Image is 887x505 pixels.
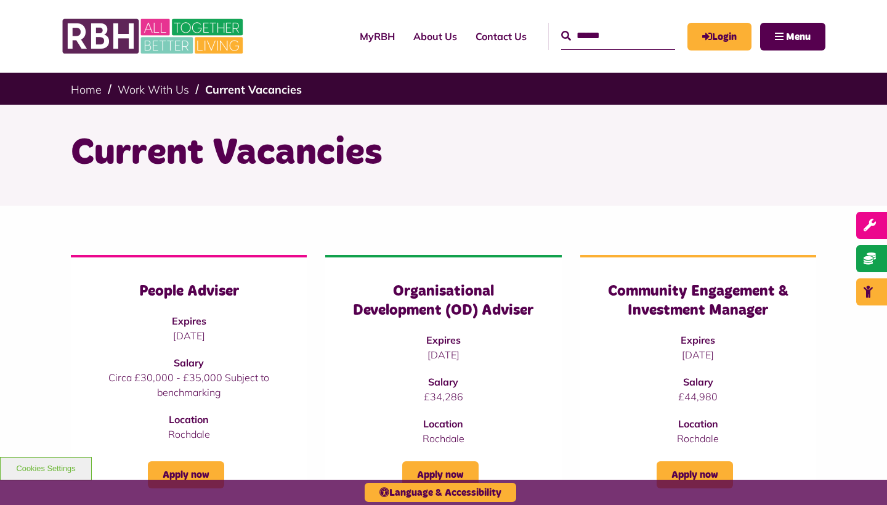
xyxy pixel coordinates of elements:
[71,129,816,177] h1: Current Vacancies
[95,427,282,442] p: Rochdale
[786,32,811,42] span: Menu
[605,347,792,362] p: [DATE]
[426,334,461,346] strong: Expires
[95,282,282,301] h3: People Adviser
[350,282,537,320] h3: Organisational Development (OD) Adviser
[402,461,479,488] a: Apply now
[428,376,458,388] strong: Salary
[760,23,825,50] button: Navigation
[95,328,282,343] p: [DATE]
[605,282,792,320] h3: Community Engagement & Investment Manager
[605,431,792,446] p: Rochdale
[95,370,282,400] p: Circa £30,000 - £35,000 Subject to benchmarking
[174,357,204,369] strong: Salary
[172,315,206,327] strong: Expires
[681,334,715,346] strong: Expires
[71,83,102,97] a: Home
[350,389,537,404] p: £34,286
[169,413,209,426] strong: Location
[683,376,713,388] strong: Salary
[62,12,246,60] img: RBH
[605,389,792,404] p: £44,980
[148,461,224,488] a: Apply now
[466,20,536,53] a: Contact Us
[832,450,887,505] iframe: Netcall Web Assistant for live chat
[657,461,733,488] a: Apply now
[404,20,466,53] a: About Us
[205,83,302,97] a: Current Vacancies
[678,418,718,430] strong: Location
[118,83,189,97] a: Work With Us
[350,20,404,53] a: MyRBH
[365,483,516,502] button: Language & Accessibility
[350,431,537,446] p: Rochdale
[350,347,537,362] p: [DATE]
[687,23,751,50] a: MyRBH
[423,418,463,430] strong: Location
